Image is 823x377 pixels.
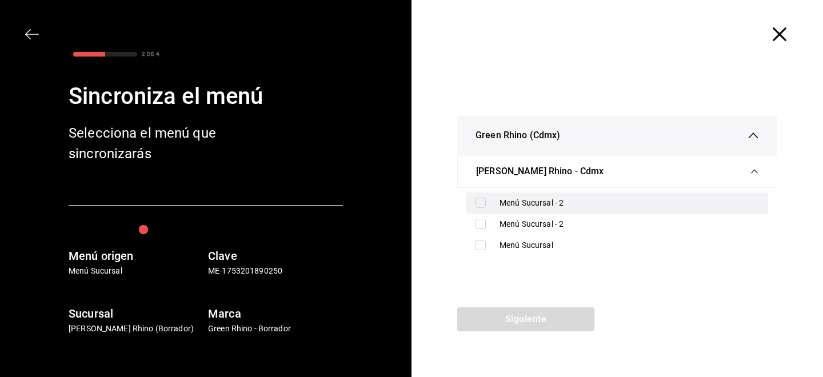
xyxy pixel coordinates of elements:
div: Menú Sucursal [500,239,759,251]
p: Menú Sucursal [69,265,203,277]
span: [PERSON_NAME] Rhino - Cdmx [476,165,604,178]
h6: Sucursal [69,304,203,323]
div: Sincroniza el menú [69,79,343,114]
p: Green Rhino - Borrador [208,323,343,335]
span: Green Rhino (Cdmx) [476,129,560,142]
h6: Marca [208,304,343,323]
div: Menú Sucursal - 2 [500,218,759,230]
p: ME-1753201890250 [208,265,343,277]
div: 2 DE 4 [142,50,159,58]
div: Menú Sucursal - 2 [500,197,759,209]
p: [PERSON_NAME] Rhino (Borrador) [69,323,203,335]
div: Selecciona el menú que sincronizarás [69,123,251,164]
h6: Menú origen [69,247,203,265]
h6: Clave [208,247,343,265]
